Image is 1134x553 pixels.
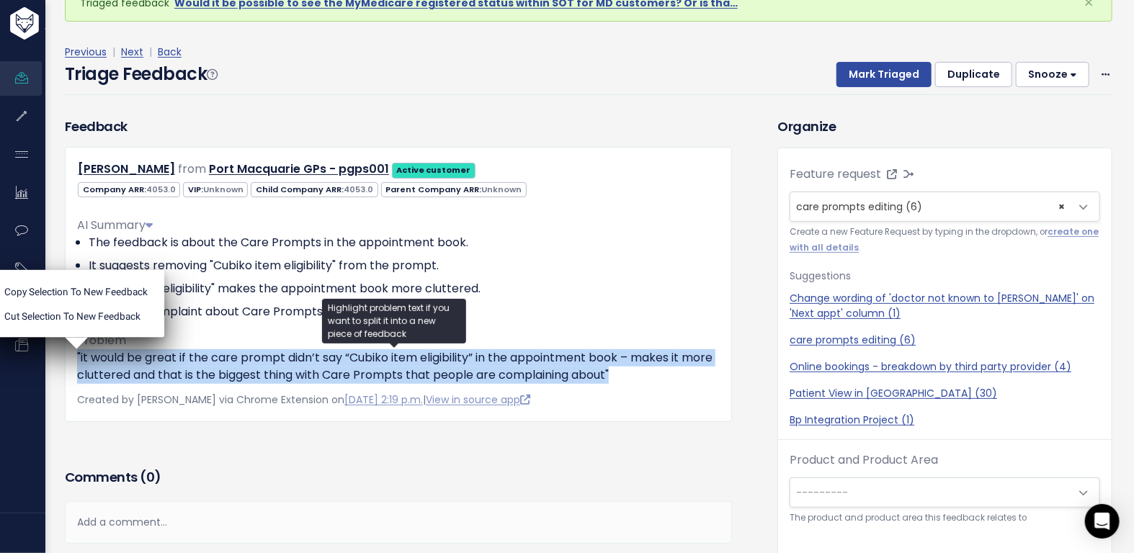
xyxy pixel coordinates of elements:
button: Duplicate [935,62,1012,88]
span: Unknown [203,184,244,195]
p: Suggestions [790,267,1100,285]
li: "Cubiko item eligibility" makes the appointment book more cluttered. [89,280,720,297]
span: × [1058,192,1065,221]
a: Online bookings - breakdown by third party provider (4) [790,359,1100,374]
h3: Comments ( ) [65,467,732,487]
h4: Triage Feedback [65,61,218,87]
span: Company ARR: [78,182,180,197]
span: Created by [PERSON_NAME] via Chrome Extension on | [77,392,530,407]
a: View in source app [426,392,530,407]
label: Product and Product Area [790,451,938,469]
a: [DATE] 2:19 p.m. [344,392,423,407]
button: Mark Triaged [836,62,932,88]
a: Bp Integration Project (1) [790,413,1100,428]
label: Feature request [790,166,881,183]
span: care prompts editing (6) [790,192,1071,221]
span: care prompts editing (6) [796,199,922,214]
small: The product and product area this feedback relates to [790,511,1100,526]
button: Snooze [1016,62,1089,88]
strong: Active customer [397,164,471,176]
span: Unknown [481,184,522,195]
span: VIP: [183,182,248,197]
li: It suggests removing "Cubiko item eligibility" from the prompt. [89,257,720,274]
a: Change wording of 'doctor not known to [PERSON_NAME]' on 'Next appt' column (1) [790,291,1100,321]
a: create one with all details [790,226,1099,253]
span: | [110,45,118,59]
span: AI Summary [77,217,153,233]
a: Previous [65,45,107,59]
span: Parent Company ARR: [381,182,527,197]
a: Port Macquarie GPs - pgps001 [209,161,389,177]
span: 4053.0 [344,184,373,195]
a: care prompts editing (6) [790,333,1100,348]
div: Add a comment... [65,501,732,544]
a: Patient View in [GEOGRAPHIC_DATA] (30) [790,386,1100,401]
a: Next [121,45,143,59]
h3: Feedback [65,117,128,136]
div: Open Intercom Messenger [1085,504,1120,539]
h3: Organize [777,117,1112,136]
span: from [178,161,206,177]
a: Back [158,45,182,59]
span: --------- [796,485,848,500]
span: | [146,45,155,59]
a: [PERSON_NAME] [78,161,175,177]
span: 4053.0 [146,184,176,195]
span: care prompts editing (6) [790,192,1100,222]
span: 0 [146,468,155,486]
p: "it would be great if the care prompt didn’t say “Cubiko item eligibility” in the appointment boo... [77,349,720,384]
span: Child Company ARR: [251,182,378,197]
li: The feedback is about the Care Prompts in the appointment book. [89,234,720,251]
img: logo-white.9d6f32f41409.svg [6,7,118,40]
div: Highlight problem text if you want to split it into a new piece of feedback [322,299,466,343]
small: Create a new Feature Request by typing in the dropdown, or . [790,225,1100,256]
